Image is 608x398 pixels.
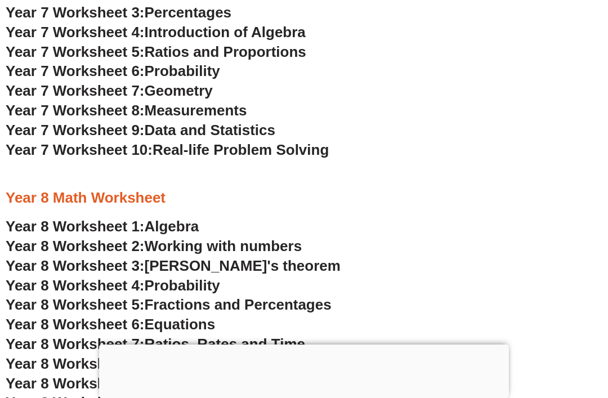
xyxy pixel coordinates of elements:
[6,238,302,254] a: Year 8 Worksheet 2:Working with numbers
[153,141,329,158] span: Real-life Problem Solving
[6,82,145,99] span: Year 7 Worksheet 7:
[145,218,199,235] span: Algebra
[145,24,306,41] span: Introduction of Algebra
[6,189,602,208] h3: Year 8 Math Worksheet
[145,43,306,60] span: Ratios and Proportions
[6,355,275,372] a: Year 8 Worksheet 8:Congruent Figures
[6,277,145,294] span: Year 8 Worksheet 4:
[6,62,220,79] a: Year 7 Worksheet 6:Probability
[6,296,145,313] span: Year 8 Worksheet 5:
[6,102,247,119] a: Year 7 Worksheet 8:Measurements
[6,355,145,372] span: Year 8 Worksheet 8:
[145,238,302,254] span: Working with numbers
[145,296,332,313] span: Fractions and Percentages
[6,218,199,235] a: Year 8 Worksheet 1:Algebra
[6,62,145,79] span: Year 7 Worksheet 6:
[6,257,145,274] span: Year 8 Worksheet 3:
[6,122,275,138] a: Year 7 Worksheet 9:Data and Statistics
[6,122,145,138] span: Year 7 Worksheet 9:
[6,82,213,99] a: Year 7 Worksheet 7:Geometry
[6,102,145,119] span: Year 7 Worksheet 8:
[6,24,306,41] a: Year 7 Worksheet 4:Introduction of Algebra
[6,316,215,333] a: Year 8 Worksheet 6:Equations
[6,375,145,392] span: Year 8 Worksheet 9:
[99,345,509,395] iframe: Advertisement
[6,141,153,158] span: Year 7 Worksheet 10:
[6,238,145,254] span: Year 8 Worksheet 2:
[6,296,332,313] a: Year 8 Worksheet 5:Fractions and Percentages
[145,82,213,99] span: Geometry
[6,4,231,21] a: Year 7 Worksheet 3:Percentages
[6,24,145,41] span: Year 7 Worksheet 4:
[145,277,220,294] span: Probability
[6,336,305,352] a: Year 8 Worksheet 7:Ratios, Rates and Time
[145,122,276,138] span: Data and Statistics
[6,316,145,333] span: Year 8 Worksheet 6:
[6,336,145,352] span: Year 8 Worksheet 7:
[145,316,216,333] span: Equations
[6,43,306,60] a: Year 7 Worksheet 5:Ratios and Proportions
[6,375,263,392] a: Year 8 Worksheet 9:Area and Volume
[6,277,220,294] a: Year 8 Worksheet 4:Probability
[6,4,145,21] span: Year 7 Worksheet 3:
[6,218,145,235] span: Year 8 Worksheet 1:
[6,257,341,274] a: Year 8 Worksheet 3:[PERSON_NAME]'s theorem
[6,43,145,60] span: Year 7 Worksheet 5:
[145,62,220,79] span: Probability
[415,271,608,398] iframe: Chat Widget
[145,4,232,21] span: Percentages
[145,336,305,352] span: Ratios, Rates and Time
[145,102,247,119] span: Measurements
[145,257,341,274] span: [PERSON_NAME]'s theorem
[6,141,329,158] a: Year 7 Worksheet 10:Real-life Problem Solving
